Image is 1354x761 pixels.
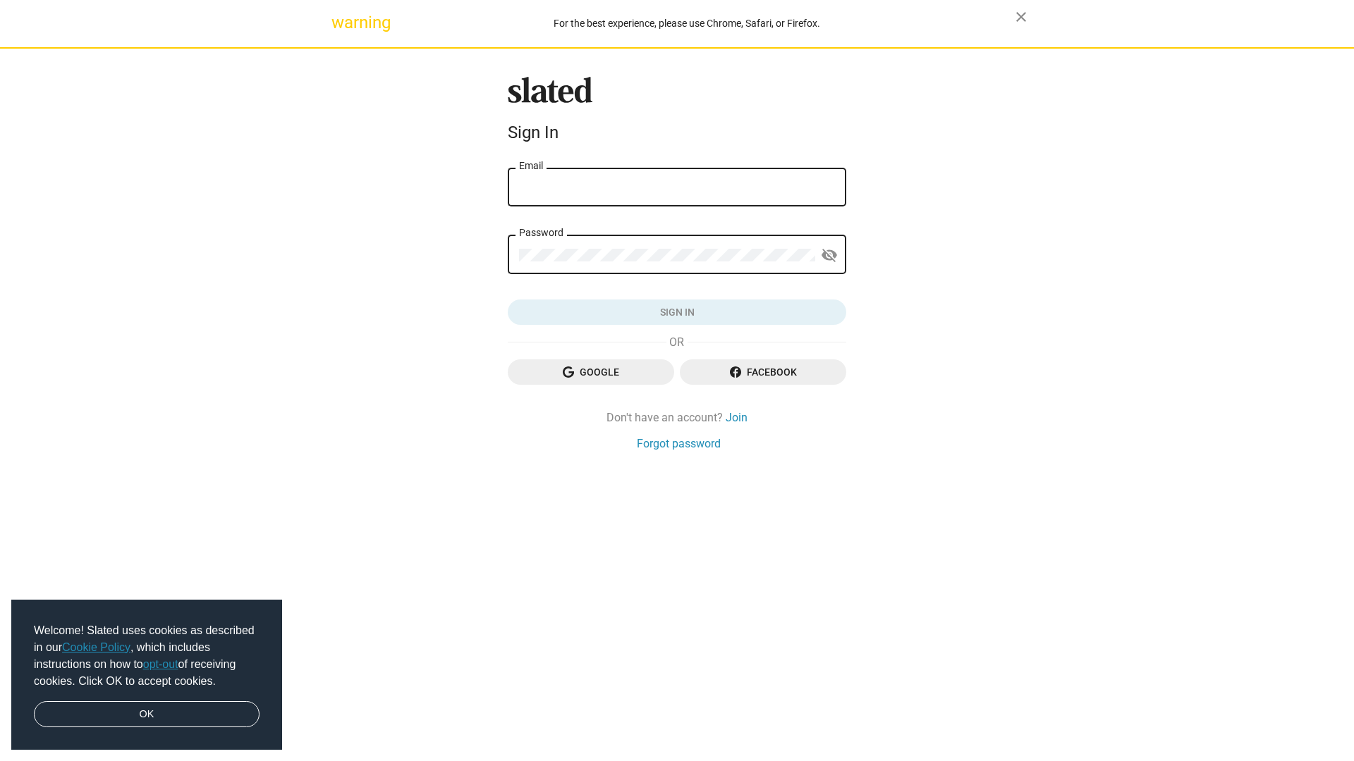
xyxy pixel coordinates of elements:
mat-icon: warning [331,14,348,31]
a: Forgot password [637,436,721,451]
button: Google [508,359,674,385]
mat-icon: close [1013,8,1030,25]
span: Facebook [691,359,835,385]
sl-branding: Sign In [508,77,846,149]
div: Sign In [508,123,846,142]
mat-icon: visibility_off [821,245,838,266]
a: opt-out [143,658,178,670]
div: Don't have an account? [508,410,846,425]
span: Welcome! Slated uses cookies as described in our , which includes instructions on how to of recei... [34,622,260,690]
a: dismiss cookie message [34,701,260,728]
a: Join [726,410,748,425]
a: Cookie Policy [62,641,130,653]
span: Google [519,359,663,385]
div: For the best experience, please use Chrome, Safari, or Firefox. [358,14,1015,33]
button: Facebook [680,359,846,385]
button: Show password [815,242,843,270]
div: cookieconsent [11,600,282,750]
